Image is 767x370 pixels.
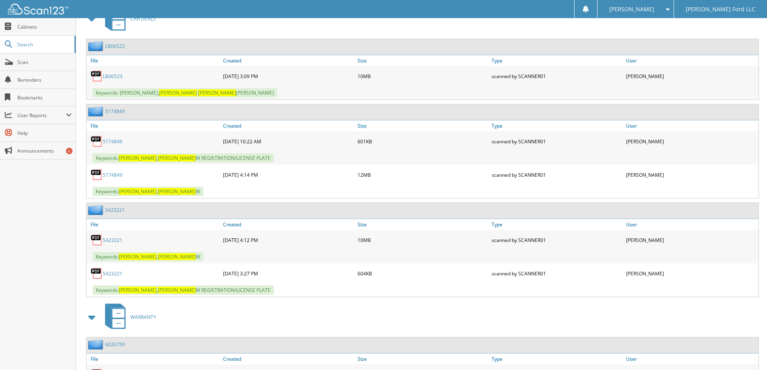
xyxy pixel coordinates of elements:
a: WARRANTY [100,301,156,333]
img: PDF.png [91,70,103,82]
a: File [87,219,221,230]
span: [PERSON_NAME] [119,155,157,161]
span: [PERSON_NAME] [609,7,654,12]
span: User Reports [17,112,66,119]
a: 5423221 [105,207,125,213]
a: Type [490,219,624,230]
img: PDF.png [91,135,103,147]
a: Type [490,353,624,364]
span: [PERSON_NAME] [159,89,197,96]
a: Size [356,55,490,66]
a: File [87,55,221,66]
a: Type [490,55,624,66]
a: 5423221 [103,237,122,244]
span: Keywords: , W REGISTRATION/LICENSE PLATE [93,285,274,295]
span: WARRANTY [130,314,156,320]
img: PDF.png [91,169,103,181]
img: folder2.png [88,339,105,349]
div: [PERSON_NAME] [624,265,759,281]
span: Help [17,130,72,136]
img: PDF.png [91,267,103,279]
span: Search [17,41,70,48]
div: 604KB [356,265,490,281]
div: [PERSON_NAME] [624,68,759,84]
a: File [87,353,221,364]
div: scanned by SCANNER01 [490,133,624,149]
span: Reminders [17,76,72,83]
a: Created [221,219,356,230]
span: [PERSON_NAME] [158,253,196,260]
div: [DATE] 10:22 AM [221,133,356,149]
div: [DATE] 4:14 PM [221,167,356,183]
a: Size [356,219,490,230]
a: CAR DEALS [100,3,156,35]
span: [PERSON_NAME] [119,253,157,260]
div: scanned by SCANNER01 [490,68,624,84]
a: Created [221,120,356,131]
span: [PERSON_NAME] [119,287,157,294]
a: Created [221,353,356,364]
img: folder2.png [88,41,105,51]
img: PDF.png [91,234,103,246]
span: Keywords: , W [93,252,203,261]
span: Keywords: , W [93,187,203,196]
div: [PERSON_NAME] [624,232,759,248]
a: LB06523 [103,73,122,80]
a: 5174849 [103,172,122,178]
div: [PERSON_NAME] [624,133,759,149]
span: Scan [17,59,72,66]
div: 601KB [356,133,490,149]
span: Bookmarks [17,94,72,101]
a: 5423221 [103,270,122,277]
a: 5174849 [105,108,125,115]
a: LB06523 [105,43,125,50]
a: Type [490,120,624,131]
div: scanned by SCANNER01 [490,167,624,183]
a: User [624,55,759,66]
span: [PERSON_NAME] [198,89,236,96]
span: [PERSON_NAME] Ford LLC [686,7,755,12]
a: File [87,120,221,131]
a: User [624,120,759,131]
a: Size [356,353,490,364]
span: Cabinets [17,23,72,30]
span: Keywords: , W REGISTRATION/LICENSE PLATE [93,153,274,163]
img: scan123-logo-white.svg [8,4,68,14]
a: Created [221,55,356,66]
div: [DATE] 3:27 PM [221,265,356,281]
div: [DATE] 4:12 PM [221,232,356,248]
div: 10MB [356,232,490,248]
span: Announcements [17,147,72,154]
div: [DATE] 3:09 PM [221,68,356,84]
span: [PERSON_NAME] [158,188,196,195]
div: 10MB [356,68,490,84]
div: scanned by SCANNER01 [490,265,624,281]
div: 12MB [356,167,490,183]
a: 5174849 [103,138,122,145]
a: User [624,353,759,364]
img: folder2.png [88,106,105,116]
a: Size [356,120,490,131]
div: 6 [66,148,72,154]
a: User [624,219,759,230]
span: [PERSON_NAME] [158,155,196,161]
img: folder2.png [88,205,105,215]
div: [PERSON_NAME] [624,167,759,183]
a: 6026759 [105,341,125,348]
div: scanned by SCANNER01 [490,232,624,248]
span: [PERSON_NAME] [158,287,196,294]
span: Keywords: [PERSON_NAME], [PERSON_NAME] [93,88,277,97]
span: [PERSON_NAME] [119,188,157,195]
span: CAR DEALS [130,15,156,22]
